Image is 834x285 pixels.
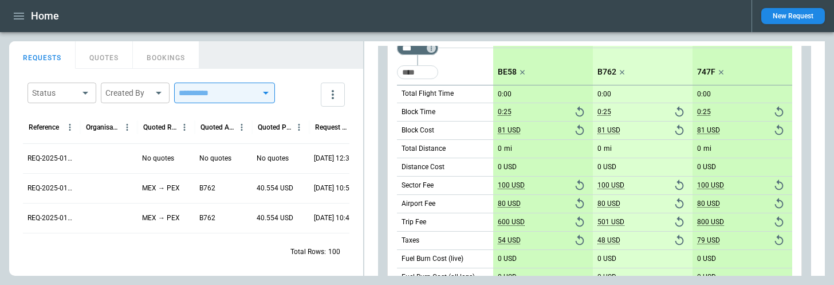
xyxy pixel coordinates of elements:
[770,122,788,139] button: Reset
[9,41,76,69] button: REQUESTS
[498,163,517,171] p: 0 USD
[290,247,326,257] p: Total Rows:
[31,9,59,23] h1: Home
[32,87,78,99] div: Status
[697,181,724,190] p: 100 USD
[498,90,512,99] p: 0:00
[105,87,151,99] div: Created By
[671,122,688,139] button: Reset
[29,123,59,131] div: Reference
[597,255,616,263] p: 0 USD
[27,184,76,193] p: REQ-2025-010892
[397,41,438,55] div: Too short
[292,120,306,135] button: Quoted Price column menu
[697,126,720,135] p: 81 USD
[142,184,180,193] p: MEX → PEX
[315,123,349,131] div: Request Created At (UTC+03:00)
[697,218,724,227] p: 800 USD
[200,123,234,131] div: Quoted Aircraft
[571,122,588,139] button: Reset
[597,200,620,208] p: 80 USD
[597,90,611,99] p: 0:00
[498,145,502,153] p: 0
[27,213,76,223] p: REQ-2025-010891
[258,123,292,131] div: Quoted Price
[402,217,426,227] p: Trip Fee
[120,120,135,135] button: Organisation column menu
[597,218,624,227] p: 501 USD
[314,184,353,193] p: 15/08/2025 10:50
[402,144,446,154] p: Total Distance
[604,144,612,154] p: mi
[314,213,353,223] p: 15/08/2025 10:48
[498,67,517,77] p: BE58
[498,126,521,135] p: 81 USD
[697,145,701,153] p: 0
[142,154,174,163] p: No quotes
[597,236,620,245] p: 48 USD
[697,200,720,208] p: 80 USD
[571,213,588,231] button: Reset
[498,108,512,116] p: 0:25
[597,108,611,116] p: 0:25
[703,144,711,154] p: mi
[671,213,688,231] button: Reset
[671,103,688,120] button: Reset
[770,213,788,231] button: Reset
[62,120,77,135] button: Reference column menu
[257,154,289,163] p: No quotes
[234,120,249,135] button: Quoted Aircraft column menu
[314,154,353,163] p: 15/08/2025 12:31
[697,255,716,263] p: 0 USD
[143,123,177,131] div: Quoted Route
[597,145,601,153] p: 0
[133,41,199,69] button: BOOKINGS
[571,103,588,120] button: Reset
[571,195,588,212] button: Reset
[86,123,120,131] div: Organisation
[770,177,788,194] button: Reset
[257,184,293,193] p: 40.554 USD
[671,195,688,212] button: Reset
[498,218,525,227] p: 600 USD
[498,255,517,263] p: 0 USD
[498,200,521,208] p: 80 USD
[199,184,215,193] p: B762
[142,213,180,223] p: MEX → PEX
[571,177,588,194] button: Reset
[397,65,438,79] div: Too short
[504,144,512,154] p: mi
[402,236,419,245] p: Taxes
[571,232,588,249] button: Reset
[349,120,364,135] button: Request Created At (UTC+03:00) column menu
[597,181,624,190] p: 100 USD
[498,181,525,190] p: 100 USD
[770,103,788,120] button: Reset
[697,236,720,245] p: 79 USD
[697,163,716,171] p: 0 USD
[402,199,435,209] p: Airport Fee
[498,236,521,245] p: 54 USD
[671,232,688,249] button: Reset
[199,213,215,223] p: B762
[697,67,715,77] p: 747F
[402,181,434,190] p: Sector Fee
[328,247,340,257] p: 100
[321,83,345,107] button: more
[27,154,76,163] p: REQ-2025-010893
[770,232,788,249] button: Reset
[402,162,444,172] p: Distance Cost
[76,41,133,69] button: QUOTES
[199,154,231,163] p: No quotes
[498,273,517,282] p: 0 USD
[770,195,788,212] button: Reset
[597,126,620,135] p: 81 USD
[402,126,434,135] p: Block Cost
[402,107,435,117] p: Block Time
[402,254,463,264] p: Fuel Burn Cost (live)
[697,273,716,282] p: 0 USD
[402,89,454,99] p: Total Flight Time
[697,90,711,99] p: 0:00
[671,177,688,194] button: Reset
[257,213,293,223] p: 40.554 USD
